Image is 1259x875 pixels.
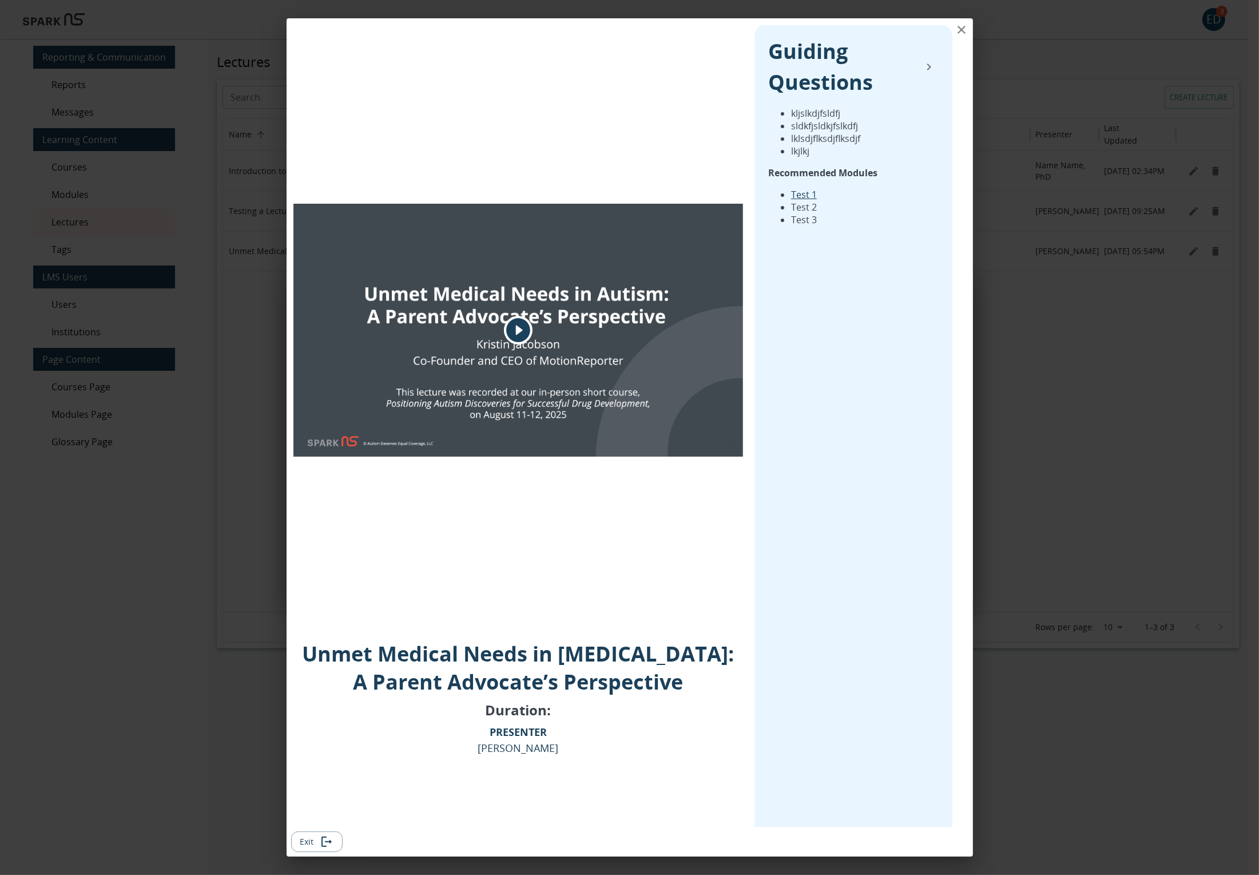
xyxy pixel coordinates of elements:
[293,25,743,635] div: Image Cover
[791,201,939,213] li: Test 2
[791,188,817,201] a: Test 1
[791,145,939,157] li: lkjlkj
[791,132,939,145] li: lklsdjflksdjflksdjf
[768,36,910,98] p: Guiding Questions
[768,167,877,179] strong: Recommended Modules
[291,832,343,853] button: Exit
[791,213,939,226] li: Test 3
[293,640,743,696] p: Unmet Medical Needs in [MEDICAL_DATA]: A Parent Advocate’s Perspective
[485,700,551,719] p: Duration:
[950,18,973,41] button: close
[490,725,547,739] b: PRESENTER
[791,107,939,120] li: kljslkdjfsldfj
[919,57,939,77] button: collapse
[791,120,939,132] li: sldkfjsldkjfslkdfj
[478,724,558,756] p: [PERSON_NAME]
[501,313,535,347] button: play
